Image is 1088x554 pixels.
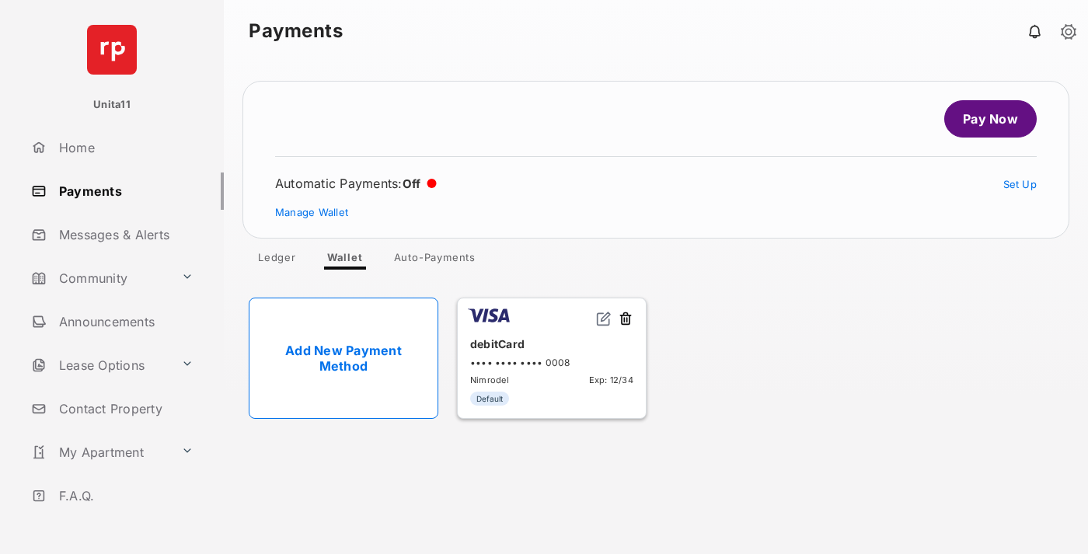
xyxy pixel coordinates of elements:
a: Lease Options [25,347,175,384]
a: Community [25,260,175,297]
a: My Apartment [25,434,175,471]
strong: Payments [249,22,343,40]
a: Auto-Payments [382,251,488,270]
span: Nimrodel [470,375,509,385]
a: Announcements [25,303,224,340]
img: svg+xml;base64,PHN2ZyB4bWxucz0iaHR0cDovL3d3dy53My5vcmcvMjAwMC9zdmciIHdpZHRoPSI2NCIgaGVpZ2h0PSI2NC... [87,25,137,75]
span: Exp: 12/34 [589,375,633,385]
div: debitCard [470,331,633,357]
a: F.A.Q. [25,477,224,514]
img: svg+xml;base64,PHN2ZyB2aWV3Qm94PSIwIDAgMjQgMjQiIHdpZHRoPSIxNiIgaGVpZ2h0PSIxNiIgZmlsbD0ibm9uZSIgeG... [596,311,612,326]
p: Unita11 [93,97,131,113]
a: Wallet [315,251,375,270]
a: Manage Wallet [275,206,348,218]
a: Set Up [1003,178,1037,190]
div: Automatic Payments : [275,176,437,191]
a: Home [25,129,224,166]
a: Contact Property [25,390,224,427]
a: Payments [25,172,224,210]
a: Ledger [246,251,309,270]
span: Off [403,176,421,191]
a: Add New Payment Method [249,298,438,419]
div: •••• •••• •••• 0008 [470,357,633,368]
a: Messages & Alerts [25,216,224,253]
